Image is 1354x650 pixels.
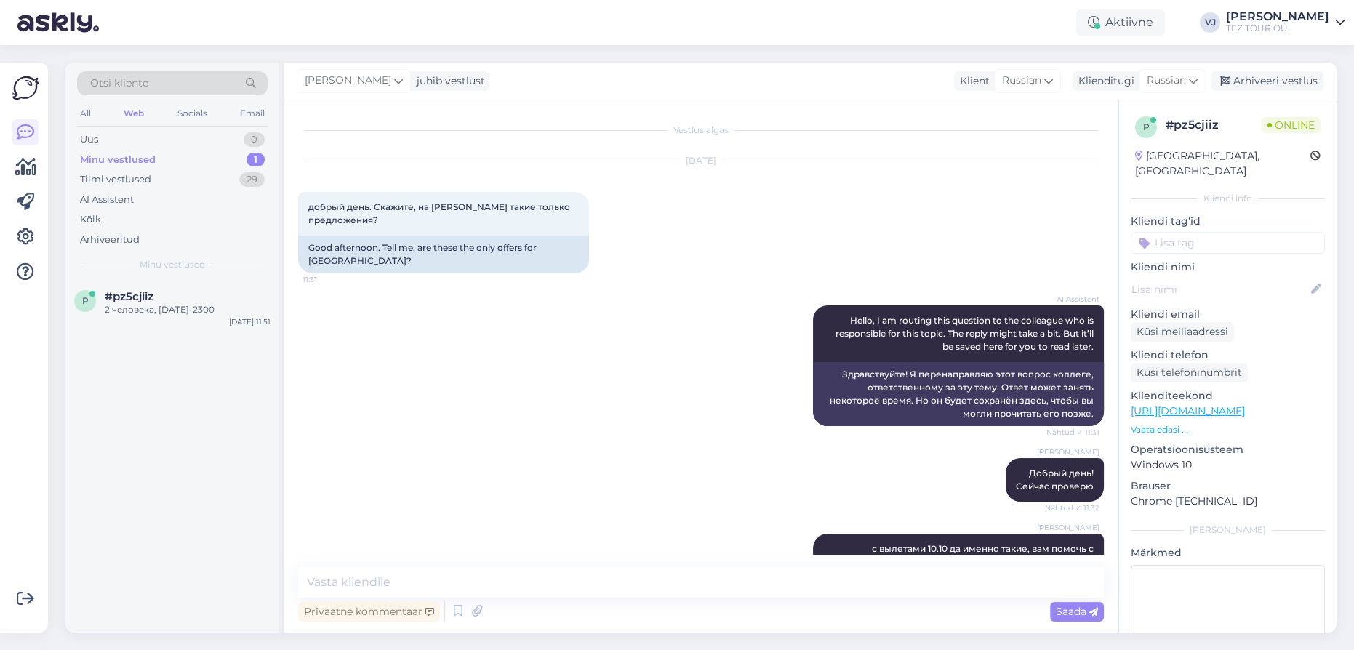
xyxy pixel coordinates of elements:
div: Klienditugi [1073,73,1134,89]
span: Nähtud ✓ 11:31 [1045,427,1099,438]
div: [DATE] [298,154,1104,167]
div: Good afternoon. Tell me, are these the only offers for [GEOGRAPHIC_DATA]? [298,236,589,273]
span: p [82,295,89,306]
span: Hello, I am routing this question to the colleague who is responsible for this topic. The reply m... [836,315,1096,352]
div: Web [121,104,147,123]
input: Lisa nimi [1131,281,1308,297]
span: Minu vestlused [140,258,205,271]
p: Chrome [TECHNICAL_ID] [1131,494,1325,509]
div: Kõik [80,212,101,227]
div: Email [237,104,268,123]
span: Online [1262,117,1321,133]
img: Askly Logo [12,74,39,102]
span: [PERSON_NAME] [1037,522,1099,533]
input: Lisa tag [1131,232,1325,254]
span: Добрый день! Сейчас проверю [1016,468,1094,491]
span: добрый день. Скажите, на [PERSON_NAME] такие только предложения? [308,201,572,225]
span: [PERSON_NAME] [1037,446,1099,457]
p: Brauser [1131,478,1325,494]
div: Arhiveeritud [80,233,140,247]
span: [PERSON_NAME] [305,73,391,89]
p: Märkmed [1131,545,1325,561]
p: Kliendi nimi [1131,260,1325,275]
div: [PERSON_NAME] [1226,11,1329,23]
div: [DATE] 11:51 [229,316,271,327]
span: Nähtud ✓ 11:32 [1045,502,1099,513]
p: Klienditeekond [1131,388,1325,404]
div: AI Assistent [80,193,134,207]
div: Tiimi vestlused [80,172,151,187]
span: Russian [1147,73,1186,89]
p: Windows 10 [1131,457,1325,473]
div: VJ [1200,12,1220,33]
div: TEZ TOUR OÜ [1226,23,1329,34]
p: Kliendi email [1131,307,1325,322]
div: 29 [239,172,265,187]
div: 1 [247,153,265,167]
p: Kliendi telefon [1131,348,1325,363]
div: [PERSON_NAME] [1131,523,1325,537]
span: Otsi kliente [90,76,148,91]
div: 0 [244,132,265,147]
div: [GEOGRAPHIC_DATA], [GEOGRAPHIC_DATA] [1135,148,1310,179]
a: [URL][DOMAIN_NAME] [1131,404,1245,417]
div: Küsi telefoninumbrit [1131,363,1248,382]
div: juhib vestlust [411,73,485,89]
div: Vestlus algas [298,124,1104,137]
span: Saada [1056,605,1098,618]
div: Küsi meiliaadressi [1131,322,1234,342]
div: Privaatne kommentaar [298,602,440,622]
div: # pz5cjiiz [1166,116,1262,134]
div: Aktiivne [1076,9,1165,36]
span: 11:31 [303,274,357,285]
div: Klient [954,73,990,89]
div: 2 человека, [DATE]-2300 [105,303,271,316]
span: #pz5cjiiz [105,290,153,303]
div: All [77,104,94,123]
span: p [1143,121,1150,132]
p: Operatsioonisüsteem [1131,442,1325,457]
span: AI Assistent [1045,294,1099,305]
div: Socials [175,104,210,123]
div: Uus [80,132,98,147]
p: Vaata edasi ... [1131,423,1325,436]
div: Здравствуйте! Я перенаправляю этот вопрос коллеге, ответственному за эту тему. Ответ может занять... [813,362,1104,426]
p: Kliendi tag'id [1131,214,1325,229]
div: Kliendi info [1131,192,1325,205]
span: с вылетами 10.10 да именно такие, вам помочь с выбором? Там есть достойные отели [872,543,1096,567]
div: Arhiveeri vestlus [1211,71,1323,91]
span: Russian [1002,73,1041,89]
a: [PERSON_NAME]TEZ TOUR OÜ [1226,11,1345,34]
div: Minu vestlused [80,153,156,167]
